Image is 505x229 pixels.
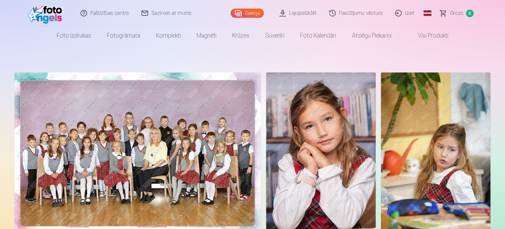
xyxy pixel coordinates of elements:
[466,10,474,17] span: 6
[292,26,344,45] a: Foto kalendāri
[148,26,189,45] a: Komplekti
[399,26,456,45] a: Visi produkti
[99,26,148,45] a: Fotogrāmata
[231,9,264,18] a: Galerija
[28,3,66,24] img: /fa1
[189,26,224,45] a: Magnēti
[224,26,257,45] a: Krūzes
[450,9,463,17] span: Grozs
[344,26,399,45] a: Atslēgu piekariņi
[257,26,292,45] a: Suvenīri
[49,26,99,45] a: Foto izdrukas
